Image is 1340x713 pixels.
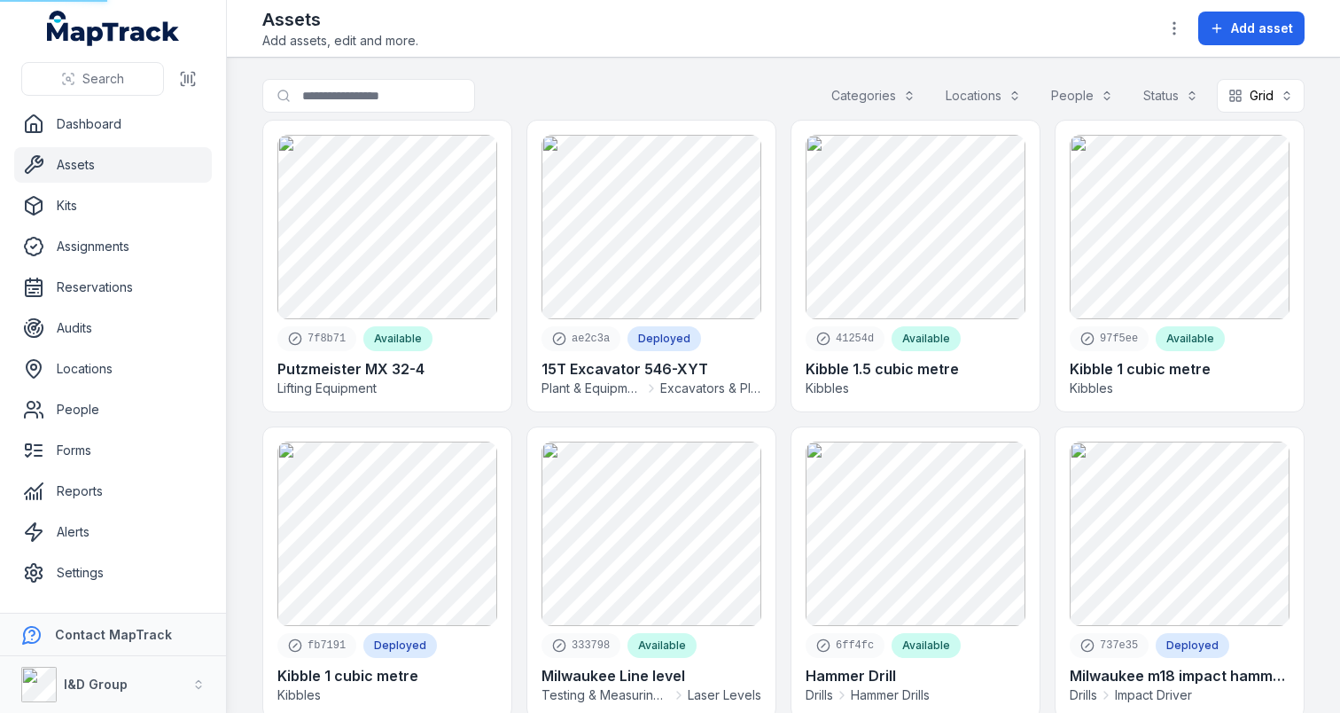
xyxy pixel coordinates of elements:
a: Dashboard [14,106,212,142]
button: Categories [820,79,927,113]
button: Status [1132,79,1210,113]
a: People [14,392,212,427]
span: Search [82,70,124,88]
strong: Contact MapTrack [55,627,172,642]
h2: Assets [262,7,418,32]
a: Kits [14,188,212,223]
a: Locations [14,351,212,387]
span: Add assets, edit and more. [262,32,418,50]
a: Forms [14,433,212,468]
strong: I&D Group [64,677,128,692]
button: Locations [934,79,1032,113]
a: Reports [14,474,212,509]
span: Add asset [1231,20,1293,37]
button: Grid [1217,79,1305,113]
button: Add asset [1198,12,1305,45]
button: People [1040,79,1125,113]
a: Reservations [14,270,212,305]
a: Assets [14,147,212,183]
a: Audits [14,310,212,346]
button: Search [21,62,164,96]
a: MapTrack [47,11,180,46]
a: Settings [14,555,212,591]
a: Alerts [14,514,212,550]
a: Assignments [14,229,212,264]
